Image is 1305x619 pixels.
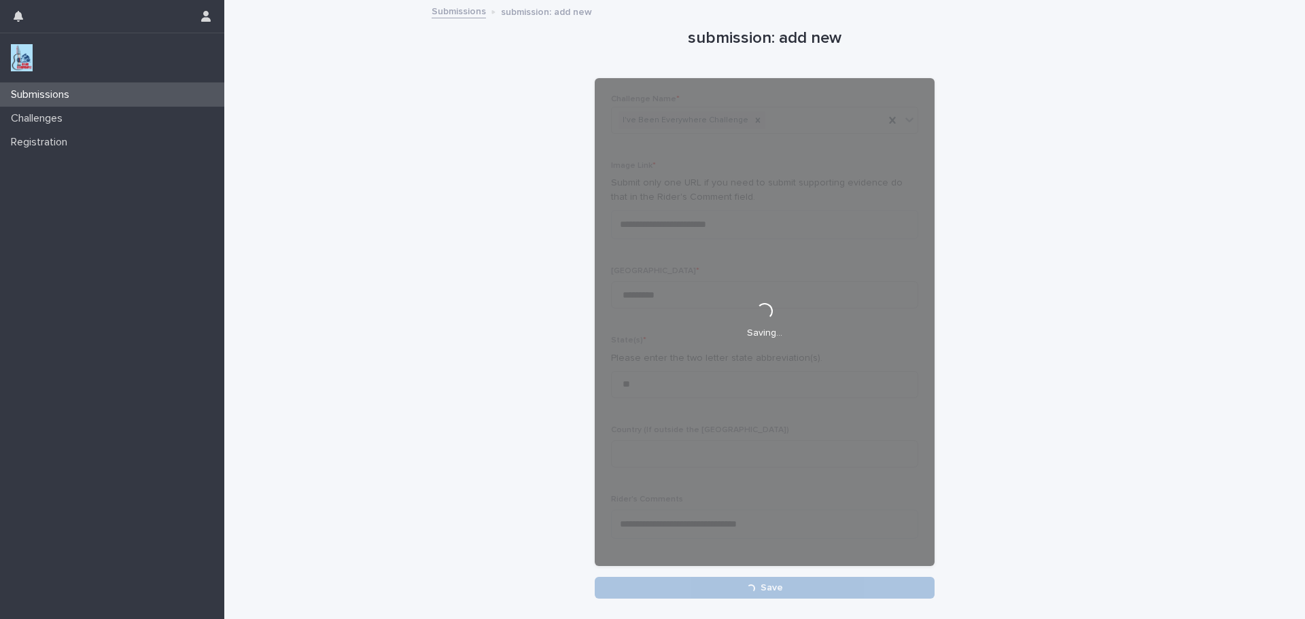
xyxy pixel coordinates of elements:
[432,3,486,18] a: Submissions
[747,328,782,339] p: Saving…
[595,29,935,48] h1: submission: add new
[595,577,935,599] button: Save
[761,583,783,593] span: Save
[11,44,33,71] img: jxsLJbdS1eYBI7rVAS4p
[5,112,73,125] p: Challenges
[5,88,80,101] p: Submissions
[501,3,592,18] p: submission: add new
[5,136,78,149] p: Registration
